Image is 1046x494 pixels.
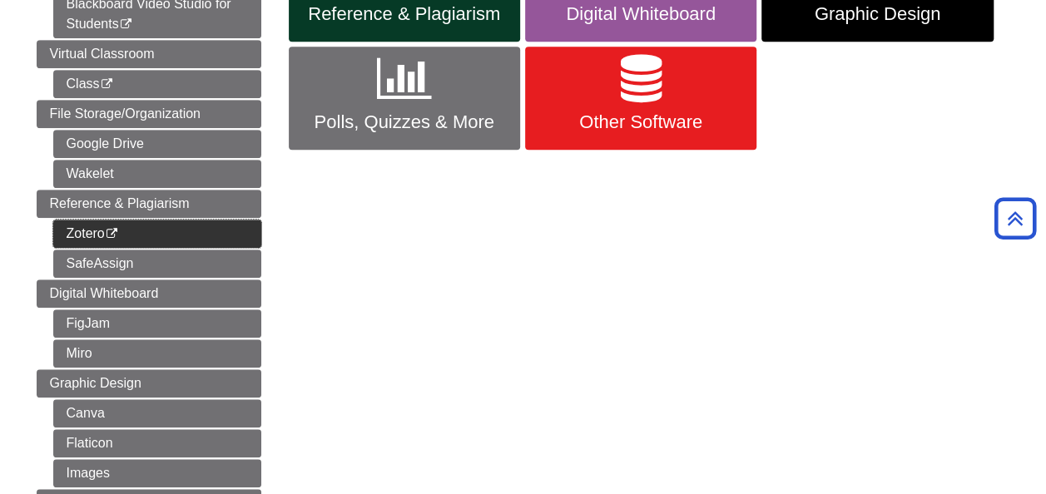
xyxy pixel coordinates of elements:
[53,220,261,248] a: Zotero
[119,19,133,30] i: This link opens in a new window
[53,429,261,457] a: Flaticon
[37,369,261,398] a: Graphic Design
[989,207,1042,230] a: Back to Top
[53,339,261,368] a: Miro
[50,376,141,390] span: Graphic Design
[53,459,261,487] a: Images
[37,40,261,68] a: Virtual Classroom
[53,70,261,98] a: Class
[301,3,508,25] span: Reference & Plagiarism
[37,190,261,218] a: Reference & Plagiarism
[50,106,201,121] span: File Storage/Organization
[53,160,261,188] a: Wakelet
[37,100,261,128] a: File Storage/Organization
[538,3,744,25] span: Digital Whiteboard
[53,249,261,278] a: SafeAssign
[50,196,190,210] span: Reference & Plagiarism
[774,3,980,25] span: Graphic Design
[105,229,119,240] i: This link opens in a new window
[538,111,744,133] span: Other Software
[100,79,114,90] i: This link opens in a new window
[301,111,508,133] span: Polls, Quizzes & More
[525,47,756,150] a: Other Software
[50,47,155,61] span: Virtual Classroom
[53,399,261,427] a: Canva
[53,309,261,338] a: FigJam
[37,279,261,308] a: Digital Whiteboard
[289,47,520,150] a: Polls, Quizzes & More
[53,130,261,158] a: Google Drive
[50,286,159,300] span: Digital Whiteboard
